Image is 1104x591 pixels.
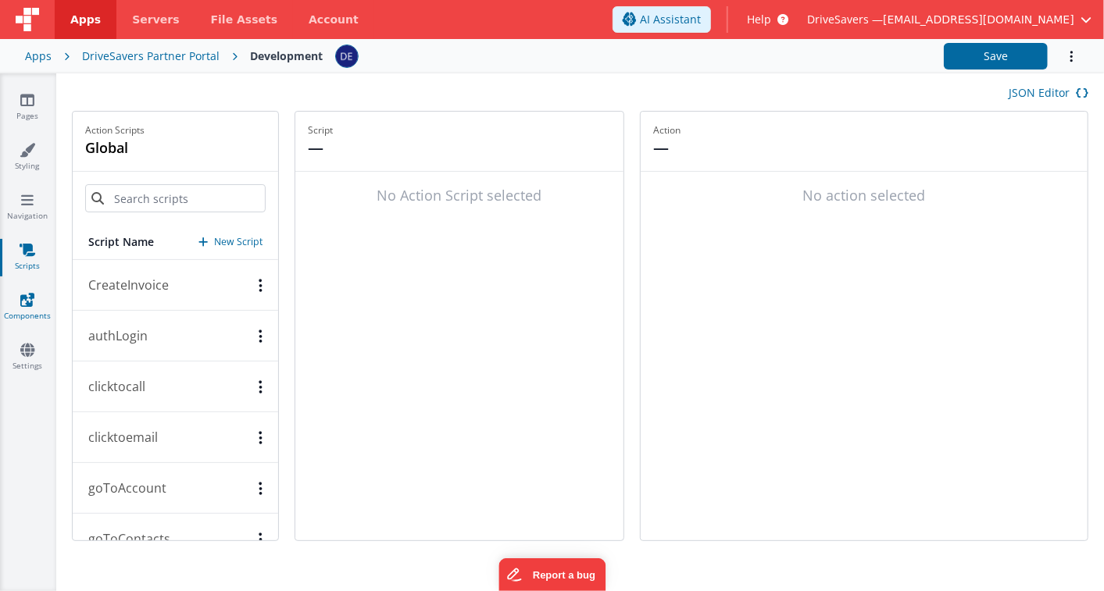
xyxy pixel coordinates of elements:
img: c1374c675423fc74691aaade354d0b4b [336,45,358,67]
p: authLogin [79,326,148,345]
button: goToAccount [73,463,278,514]
div: Options [249,380,272,393]
input: Search scripts [85,184,266,212]
button: Save [944,43,1048,69]
p: New Script [214,234,263,250]
h4: global [85,137,145,158]
p: — [308,137,611,158]
p: Script [308,124,611,137]
div: Options [249,329,272,343]
button: Options [1048,41,1079,73]
div: Options [249,431,272,444]
span: File Assets [211,12,278,27]
button: clicktocall [73,361,278,412]
span: AI Assistant [640,12,701,27]
span: Help [747,12,771,27]
button: authLogin [73,311,278,361]
div: Options [249,532,272,546]
p: clicktoemail [79,428,158,447]
p: CreateInvoice [79,276,169,294]
span: Apps [70,12,101,27]
div: Apps [25,48,52,64]
div: DriveSavers Partner Portal [82,48,220,64]
div: Development [250,48,323,64]
div: No action selected [653,184,1075,206]
iframe: Marker.io feedback button [498,558,606,591]
div: No Action Script selected [308,184,611,206]
div: Options [249,482,272,495]
p: goToContacts [79,529,170,548]
button: goToContacts [73,514,278,564]
p: clicktocall [79,377,145,396]
p: Action Scripts [85,124,145,137]
button: clicktoemail [73,412,278,463]
p: — [653,137,1075,158]
span: Servers [132,12,179,27]
button: New Script [198,234,263,250]
h5: Script Name [88,234,154,250]
span: [EMAIL_ADDRESS][DOMAIN_NAME] [883,12,1074,27]
button: CreateInvoice [73,260,278,311]
button: DriveSavers — [EMAIL_ADDRESS][DOMAIN_NAME] [807,12,1091,27]
div: Options [249,279,272,292]
p: goToAccount [79,479,166,497]
button: AI Assistant [613,6,711,33]
p: Action [653,124,1075,137]
button: JSON Editor [1009,85,1088,101]
span: DriveSavers — [807,12,883,27]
